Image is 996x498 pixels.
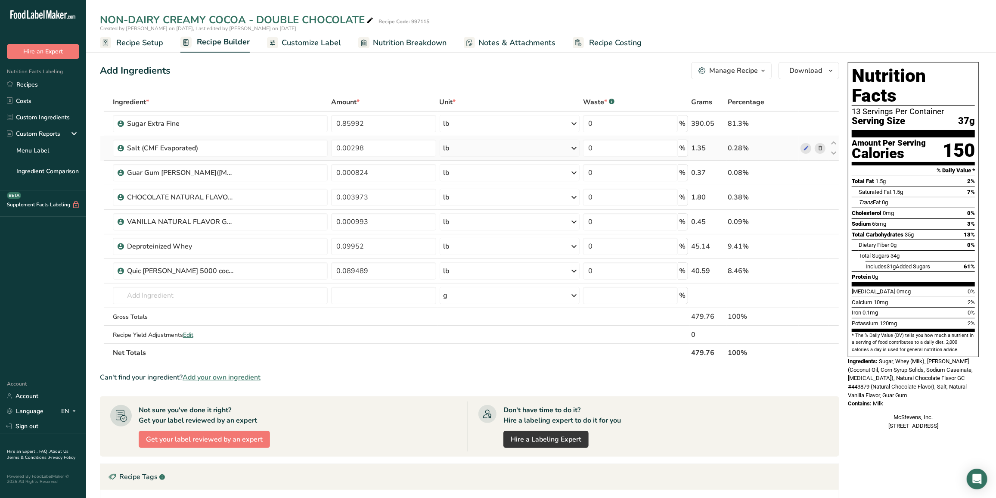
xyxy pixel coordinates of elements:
a: Notes & Attachments [464,33,555,53]
div: Recipe Tags [100,464,839,490]
div: 8.46% [728,266,797,276]
span: 0g [891,242,897,248]
div: Recipe Code: 997115 [379,18,429,25]
span: [MEDICAL_DATA] [852,288,895,295]
div: 0.08% [728,168,797,178]
span: Potassium [852,320,878,327]
div: 0 [692,330,725,340]
span: Calcium [852,299,872,305]
div: Manage Recipe [709,65,758,76]
div: Don't have time to do it? Hire a labeling expert to do it for you [503,405,621,426]
div: Custom Reports [7,129,60,138]
button: Download [779,62,839,79]
span: Download [789,65,822,76]
span: 0% [967,210,975,216]
div: Quic [PERSON_NAME] 5000 coconut oil [127,266,235,276]
span: Unit [440,97,456,107]
div: 0.38% [728,192,797,202]
div: BETA [7,192,21,199]
div: CHOCOLATE NATURAL FLAVOR GC# 443879 [127,192,235,202]
section: % Daily Value * [852,165,975,176]
span: Amount [331,97,360,107]
div: 100% [728,311,797,322]
span: Contains: [848,400,872,407]
a: Recipe Setup [100,33,163,53]
div: 390.05 [692,118,725,129]
span: Sugar, Whey (Milk), [PERSON_NAME] (Coconut Oil, Corn Syrup Solids, Sodium Caseinate, [MEDICAL_DAT... [848,358,973,398]
span: 0g [882,199,888,205]
div: 81.3% [728,118,797,129]
input: Add Ingredient [113,287,328,304]
span: Ingredient [113,97,149,107]
div: 40.59 [692,266,725,276]
div: Gross Totals [113,312,328,321]
span: Fat [859,199,881,205]
div: Salt (CMF Evaporated) [127,143,235,153]
span: 0% [968,288,975,295]
div: 0.37 [692,168,725,178]
span: Dietary Fiber [859,242,889,248]
div: Amount Per Serving [852,139,926,147]
div: 0.28% [728,143,797,153]
span: 34g [891,252,900,259]
span: Add your own ingredient [183,372,261,383]
span: 2% [968,320,975,327]
span: Customize Label [282,37,341,49]
span: Iron [852,309,861,316]
span: 61% [964,263,975,270]
span: 120mg [880,320,897,327]
div: Calories [852,147,926,160]
span: 3% [967,221,975,227]
i: Trans [859,199,873,205]
span: Serving Size [852,116,905,127]
span: Total Fat [852,178,874,184]
a: Recipe Builder [180,32,250,53]
div: Add Ingredients [100,64,171,78]
div: Powered By FoodLabelMaker © 2025 All Rights Reserved [7,474,79,484]
th: Net Totals [111,343,690,361]
a: Language [7,404,43,419]
span: Recipe Costing [589,37,642,49]
div: Can't find your ingredient? [100,372,839,383]
span: 7% [967,189,975,195]
span: Recipe Setup [116,37,163,49]
th: 479.76 [690,343,726,361]
div: 1.80 [692,192,725,202]
div: McStevens, Inc. [STREET_ADDRESS] [848,413,979,430]
div: lb [444,266,450,276]
div: lb [444,118,450,129]
span: Cholesterol [852,210,881,216]
span: Recipe Builder [197,36,250,48]
div: Guar Gum [PERSON_NAME]([MEDICAL_DATA] BLN200HV) [127,168,235,178]
div: Sugar Extra Fine [127,118,235,129]
a: FAQ . [39,448,50,454]
span: Notes & Attachments [478,37,555,49]
a: Hire an Expert . [7,448,37,454]
div: Deproteinized Whey [127,241,235,252]
div: EN [61,406,79,417]
span: Nutrition Breakdown [373,37,447,49]
span: Sodium [852,221,871,227]
span: 37g [958,116,975,127]
a: About Us . [7,448,68,461]
div: Open Intercom Messenger [967,469,987,489]
h1: Nutrition Facts [852,66,975,106]
div: lb [444,192,450,202]
div: g [444,290,448,301]
span: 35g [905,231,914,238]
div: lb [444,143,450,153]
button: Get your label reviewed by an expert [139,431,270,448]
span: 0mg [883,210,894,216]
a: Customize Label [267,33,341,53]
span: Percentage [728,97,765,107]
span: 0mcg [897,288,911,295]
span: Total Sugars [859,252,889,259]
div: 479.76 [692,311,725,322]
span: 0% [968,309,975,316]
span: 13% [964,231,975,238]
div: Recipe Yield Adjustments [113,330,328,339]
th: 100% [726,343,799,361]
a: Recipe Costing [573,33,642,53]
span: Ingredients: [848,358,878,364]
button: Manage Recipe [691,62,772,79]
